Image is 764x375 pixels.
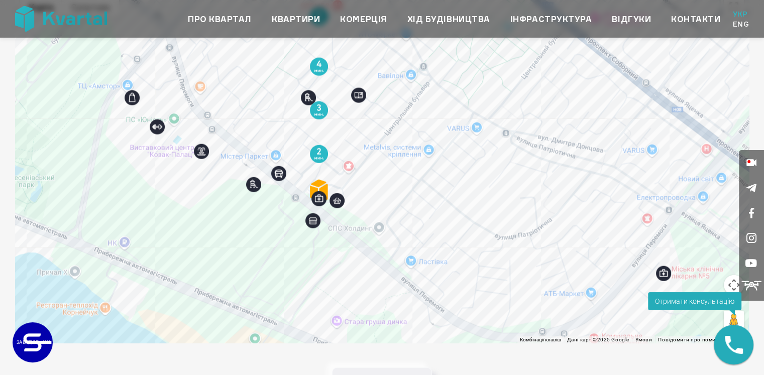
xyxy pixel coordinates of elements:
[724,275,744,295] button: Налаштування камери на Картах
[18,339,49,345] text: ЗАБУДОВНИК
[407,13,490,25] a: Хід будівництва
[671,13,720,25] a: Контакти
[724,311,744,331] button: Перетягніть чоловічка на карту, щоб відкрити Перегляд вулиць
[612,13,651,25] a: Відгуки
[15,6,107,32] img: Kvartal
[658,337,746,342] a: Повідомити про помилку на карті
[510,13,592,25] a: Інфраструктура
[272,13,320,25] a: Квартири
[648,292,741,310] div: Отримати консультацію
[732,19,749,29] a: Eng
[732,9,749,19] a: Укр
[520,336,561,343] button: Комбінації клавіш
[340,13,387,25] a: Комерція
[188,13,252,25] a: Про квартал
[13,322,53,362] a: ЗАБУДОВНИК
[635,337,652,342] a: Умови (відкривається в новій вкладці)
[567,337,629,342] span: Дані карт ©2025 Google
